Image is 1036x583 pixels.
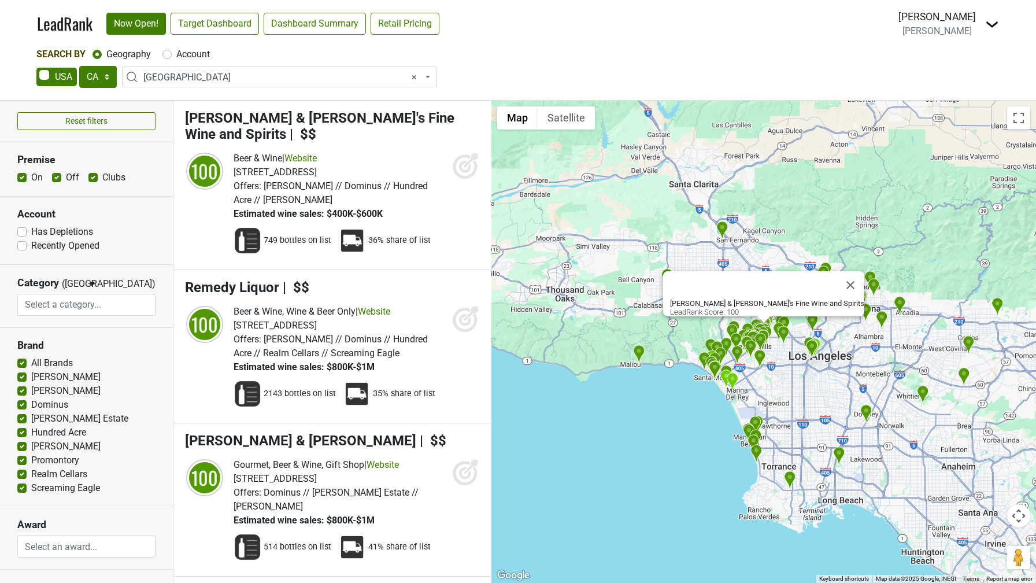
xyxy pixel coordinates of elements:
div: The Steak Library [784,471,796,490]
span: Remove all items [412,71,417,84]
div: La Boucherie [806,340,818,359]
div: Bel Air Country Club [726,324,738,343]
div: Beverly Wilshire Beverly Hills, A Four Seasons Hotel [747,331,759,350]
div: STK Los Angeles [730,333,742,352]
div: Father's Office [754,349,766,368]
span: [PERSON_NAME] & [PERSON_NAME]'s Fine Wine and Spirits [185,110,454,143]
label: Recently Opened [31,239,99,253]
div: 100 [187,154,222,189]
div: Wally's Santa Monica [705,356,717,375]
span: 2143 bottles on list [264,388,336,400]
span: [PERSON_NAME] // Dominus // Hundred Acre // Realm Cellars // Screaming Eagle [234,334,428,359]
h3: Account [17,208,156,220]
div: Glendora Country Club [991,297,1004,316]
span: ▼ [88,279,97,289]
span: Beer & Wine [234,153,282,164]
div: Wing Hop Fung [894,296,906,315]
span: 41% share of list [368,541,431,553]
div: Fia Steak [715,347,727,366]
label: Dominus [31,398,68,412]
div: The Beverly Hills Hotel [742,323,754,342]
div: The Arthur J [743,424,755,443]
button: Close [837,271,864,299]
div: STK Topanga [661,268,674,287]
div: [PERSON_NAME] [898,9,976,24]
div: | [234,152,446,165]
div: Friendly Hills Country Club [917,385,929,404]
div: Waldorf Astoria Beverly Hills [742,330,754,349]
div: Kimpton La Peer - Olivetta [753,323,765,342]
div: Father's Office [706,350,718,369]
div: The Maybourne Beverly Hills [748,330,760,349]
button: Reset filters [17,112,156,130]
span: | $$ [290,126,316,142]
div: Gaucho Grill Argentine Steakhouse [860,404,872,423]
span: 36% share of list [368,235,431,246]
input: Select an award... [18,536,155,558]
img: Google [494,568,532,583]
div: Mélisse [709,352,721,371]
img: Percent Distributor Share [343,380,371,408]
button: Map camera controls [1007,504,1030,527]
div: Jar [760,326,772,345]
b: [PERSON_NAME] & [PERSON_NAME]'s Fine Wine and Spirits [670,299,864,308]
div: LeadRank Score: 100 [670,299,864,316]
span: ([GEOGRAPHIC_DATA]) [62,277,85,294]
div: Pizzeria Mozza [773,322,785,341]
a: Target Dashboard [171,13,259,35]
span: Dominus // [PERSON_NAME] Estate // [PERSON_NAME] [234,487,419,512]
span: Offers: [234,487,261,498]
span: Los Angeles [122,67,437,87]
div: Brentwood Country Club [711,341,723,360]
img: Wine List [234,380,261,408]
div: Backbone [820,262,832,281]
span: [STREET_ADDRESS] [234,167,317,178]
label: [PERSON_NAME] [31,440,101,453]
button: Show street map [497,106,538,130]
a: Now Open! [106,13,166,35]
label: On [31,171,43,185]
img: Percent Distributor Share [338,533,366,561]
div: | [234,305,446,319]
div: Du Vin Wine & Spirits [754,323,767,342]
label: Screaming Eagle [31,481,100,495]
a: Terms (opens in new tab) [963,575,979,582]
div: Manhattan Fine Wines [750,429,762,448]
div: The Wine House [731,345,743,364]
span: Los Angeles [143,71,423,84]
div: Angler [757,326,769,345]
span: [STREET_ADDRESS] [234,320,317,331]
label: Realm Cellars [31,467,87,481]
label: Off [66,171,79,185]
div: The Ritz-Carlton, Marina del Rey [726,372,738,392]
h3: Award [17,519,156,531]
div: Shutters On The Beach [709,361,721,380]
div: Vendome Wine & Spirits [754,333,767,352]
h3: Brand [17,340,156,352]
img: Dropdown Menu [985,17,999,31]
span: Map data ©2025 Google, INEGI [876,575,956,582]
div: Silverlake Wine [806,313,819,333]
label: Hundred Acre [31,426,86,440]
div: Manhattan Country Club [752,415,764,434]
label: [PERSON_NAME] [31,370,101,384]
h3: Category [17,277,59,289]
div: Wagyu House by The X Pot [958,367,970,386]
div: Mission Wine & Spirits - Pasadena [868,278,880,297]
label: Geography [106,47,151,61]
div: Somni [752,322,764,341]
img: Wine List [234,227,261,254]
span: Estimated wine sales: $800K-$1M [234,361,375,372]
a: Open this area in Google Maps (opens a new window) [494,568,532,583]
a: Retail Pricing [371,13,439,35]
div: Hinoki & The Bird [741,336,753,355]
img: Percent Distributor Share [338,227,366,254]
div: Wally's Beverly Hills [746,329,758,348]
div: Wilshire Country Club [778,326,790,345]
div: The Langham Huntington [860,303,872,322]
span: Estimated wine sales: $400K-$600K [234,208,383,219]
div: Sandbourne Santa Monica, Autograph Collection [708,360,720,379]
a: Website [358,306,390,317]
div: Lincoln Fine Wines [720,365,732,384]
div: BOA Steakhouse - WeHo [750,319,763,338]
